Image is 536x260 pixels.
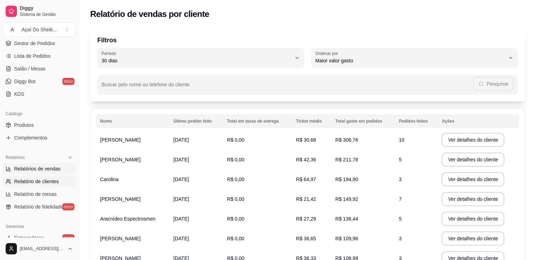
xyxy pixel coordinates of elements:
span: R$ 109,96 [335,236,358,241]
button: Ver detalhes do cliente [442,231,504,246]
span: Sistema de Gestão [20,12,73,17]
span: [PERSON_NAME] [100,196,141,202]
div: Gerenciar [3,221,76,232]
span: [PERSON_NAME] [100,137,141,143]
span: Relatório de fidelidade [14,203,63,210]
span: Complementos [14,134,47,141]
span: KDS [14,91,24,98]
button: Período30 dias [97,48,304,68]
h2: Relatório de vendas por cliente [90,8,209,20]
span: Aracnídeo Espectrosmen [100,216,155,222]
span: [DATE] [173,157,189,162]
span: 30 dias [101,57,291,64]
span: Diggy Bot [14,78,36,85]
button: Ver detalhes do cliente [442,133,504,147]
span: [PERSON_NAME] [100,236,141,241]
button: Select a team [3,23,76,37]
div: Açaí Do Sheik ... [21,26,57,33]
a: Diggy Botnovo [3,76,76,87]
span: 3 [399,236,402,241]
label: Período [101,50,118,56]
span: R$ 42,36 [296,157,316,162]
span: Gestor de Pedidos [14,40,55,47]
span: R$ 0,00 [227,236,244,241]
button: Ordenar porMaior valor gasto [311,48,518,68]
label: Ordenar por [315,50,340,56]
a: Relatórios de vendas [3,163,76,174]
span: R$ 0,00 [227,157,244,162]
span: Lista de Pedidos [14,52,51,60]
span: Relatórios [6,155,25,160]
a: Gestor de Pedidos [3,38,76,49]
th: Total em taxas de entrega [223,114,292,128]
span: 5 [399,157,402,162]
span: R$ 0,00 [227,137,244,143]
span: Entregadores [14,234,44,241]
span: R$ 211,78 [335,157,358,162]
span: Diggy [20,5,73,12]
a: Relatório de fidelidadenovo [3,201,76,212]
span: R$ 64,97 [296,177,316,182]
span: [DATE] [173,137,189,143]
span: 7 [399,196,402,202]
div: Catálogo [3,108,76,119]
span: [EMAIL_ADDRESS][DOMAIN_NAME] [20,246,64,252]
th: Ações [437,114,519,128]
a: Complementos [3,132,76,143]
span: R$ 306,76 [335,137,358,143]
span: Relatório de mesas [14,191,57,198]
span: Relatórios de vendas [14,165,61,172]
span: R$ 36,65 [296,236,316,241]
span: A [9,26,16,33]
th: Total gasto em pedidos [331,114,394,128]
th: Último pedido feito [169,114,223,128]
a: Relatório de mesas [3,188,76,200]
a: Entregadoresnovo [3,232,76,243]
span: Carolina [100,177,118,182]
a: Produtos [3,119,76,131]
button: Ver detalhes do cliente [442,212,504,226]
span: [DATE] [173,216,189,222]
th: Pedidos feitos [395,114,438,128]
p: Filtros [97,35,518,45]
span: [DATE] [173,236,189,241]
span: R$ 194,90 [335,177,358,182]
span: Produtos [14,122,34,129]
a: Salão / Mesas [3,63,76,74]
button: [EMAIL_ADDRESS][DOMAIN_NAME] [3,240,76,257]
span: Maior valor gasto [315,57,505,64]
span: 3 [399,177,402,182]
span: [PERSON_NAME] [100,157,141,162]
span: Salão / Mesas [14,65,45,72]
span: [DATE] [173,177,189,182]
span: R$ 136,44 [335,216,358,222]
span: R$ 0,00 [227,177,244,182]
span: R$ 30,68 [296,137,316,143]
span: R$ 149,92 [335,196,358,202]
th: Nome [96,114,169,128]
span: 10 [399,137,405,143]
button: Ver detalhes do cliente [442,172,504,186]
a: KDS [3,88,76,100]
span: 5 [399,216,402,222]
span: R$ 0,00 [227,196,244,202]
span: Relatório de clientes [14,178,59,185]
a: DiggySistema de Gestão [3,3,76,20]
a: Lista de Pedidos [3,50,76,62]
button: Ver detalhes do cliente [442,153,504,167]
span: R$ 27,29 [296,216,316,222]
span: [DATE] [173,196,189,202]
button: Ver detalhes do cliente [442,192,504,206]
input: Buscar pelo nome ou telefone do cliente [101,84,473,91]
span: R$ 21,42 [296,196,316,202]
span: R$ 0,00 [227,216,244,222]
th: Ticket médio [292,114,331,128]
a: Relatório de clientes [3,176,76,187]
